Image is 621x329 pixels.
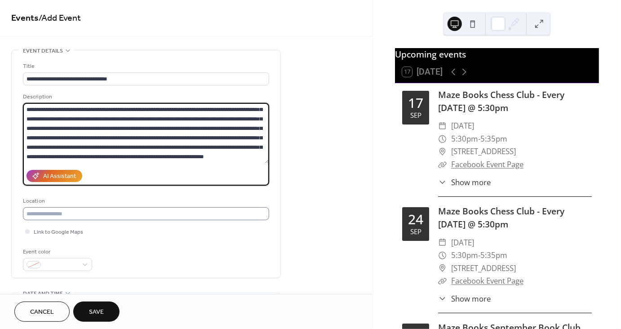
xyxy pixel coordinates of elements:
[480,133,507,146] span: 5:35pm
[43,172,76,182] div: AI Assistant
[23,247,90,257] div: Event color
[438,205,564,230] a: Maze Books Chess Club - Every [DATE] @ 5:30pm
[451,293,491,304] span: Show more
[451,145,516,158] span: [STREET_ADDRESS]
[23,92,267,102] div: Description
[438,177,447,188] div: ​
[438,293,447,304] div: ​
[451,249,478,262] span: 5:30pm
[73,302,120,322] button: Save
[23,46,63,56] span: Event details
[408,213,423,226] div: 24
[451,236,474,249] span: [DATE]
[395,48,599,61] div: Upcoming events
[27,170,82,182] button: AI Assistant
[451,262,516,275] span: [STREET_ADDRESS]
[408,96,423,110] div: 17
[438,236,447,249] div: ​
[438,275,447,288] div: ​
[11,10,39,27] a: Events
[451,177,491,188] span: Show more
[478,249,480,262] span: -
[451,120,474,133] span: [DATE]
[23,289,63,298] span: Date and time
[438,293,491,304] button: ​Show more
[451,159,523,169] a: Facebook Event Page
[23,196,267,206] div: Location
[438,177,491,188] button: ​Show more
[410,112,421,119] div: Sep
[438,145,447,158] div: ​
[34,228,83,237] span: Link to Google Maps
[39,10,81,27] span: / Add Event
[30,308,54,317] span: Cancel
[451,133,478,146] span: 5:30pm
[410,228,421,235] div: Sep
[89,308,104,317] span: Save
[14,302,70,322] button: Cancel
[451,276,523,286] a: Facebook Event Page
[478,133,480,146] span: -
[438,133,447,146] div: ​
[438,249,447,262] div: ​
[23,62,267,71] div: Title
[438,120,447,133] div: ​
[438,158,447,171] div: ​
[438,262,447,275] div: ​
[438,89,564,114] a: Maze Books Chess Club - Every [DATE] @ 5:30pm
[480,249,507,262] span: 5:35pm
